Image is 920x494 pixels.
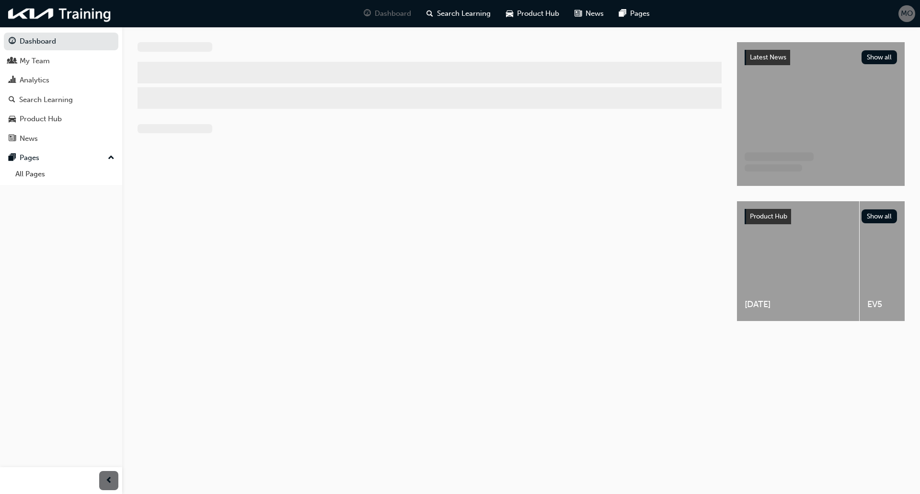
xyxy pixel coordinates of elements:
[4,110,118,128] a: Product Hub
[745,209,897,224] a: Product HubShow all
[20,75,49,86] div: Analytics
[20,133,38,144] div: News
[901,8,913,19] span: MO
[575,8,582,20] span: news-icon
[750,53,786,61] span: Latest News
[4,71,118,89] a: Analytics
[9,154,16,162] span: pages-icon
[9,76,16,85] span: chart-icon
[426,8,433,20] span: search-icon
[630,8,650,19] span: Pages
[498,4,567,23] a: car-iconProduct Hub
[9,135,16,143] span: news-icon
[419,4,498,23] a: search-iconSearch Learning
[898,5,915,22] button: MO
[750,212,787,220] span: Product Hub
[4,52,118,70] a: My Team
[437,8,491,19] span: Search Learning
[611,4,657,23] a: pages-iconPages
[586,8,604,19] span: News
[737,201,859,321] a: [DATE]
[619,8,626,20] span: pages-icon
[19,94,73,105] div: Search Learning
[9,115,16,124] span: car-icon
[356,4,419,23] a: guage-iconDashboard
[745,299,851,310] span: [DATE]
[862,50,897,64] button: Show all
[567,4,611,23] a: news-iconNews
[4,149,118,167] button: Pages
[364,8,371,20] span: guage-icon
[4,91,118,109] a: Search Learning
[9,57,16,66] span: people-icon
[9,96,15,104] span: search-icon
[506,8,513,20] span: car-icon
[105,475,113,487] span: prev-icon
[9,37,16,46] span: guage-icon
[745,50,897,65] a: Latest NewsShow all
[375,8,411,19] span: Dashboard
[11,167,118,182] a: All Pages
[4,130,118,148] a: News
[20,114,62,125] div: Product Hub
[108,152,115,164] span: up-icon
[20,152,39,163] div: Pages
[4,33,118,50] a: Dashboard
[4,31,118,149] button: DashboardMy TeamAnalyticsSearch LearningProduct HubNews
[862,209,897,223] button: Show all
[20,56,50,67] div: My Team
[5,4,115,23] img: kia-training
[517,8,559,19] span: Product Hub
